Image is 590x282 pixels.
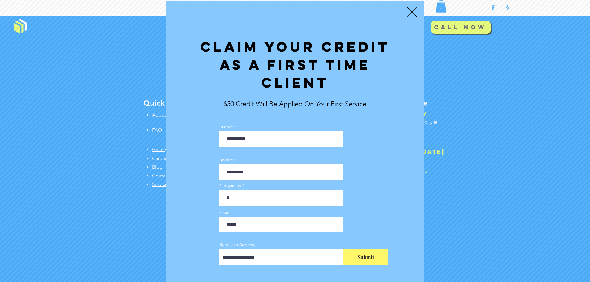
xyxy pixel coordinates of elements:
span: Submit [358,254,374,261]
span: Claim your Credit as a First Time client [200,38,390,91]
label: Phone [219,211,343,214]
button: Submit [343,249,388,265]
label: First name [219,126,343,129]
label: Select an Address [219,242,343,247]
label: Enter your email [219,184,343,188]
div: Back to site [407,7,417,18]
span: $50 Credit Will Be Applied On Your First Service [224,100,366,108]
label: Last name [219,159,343,162]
